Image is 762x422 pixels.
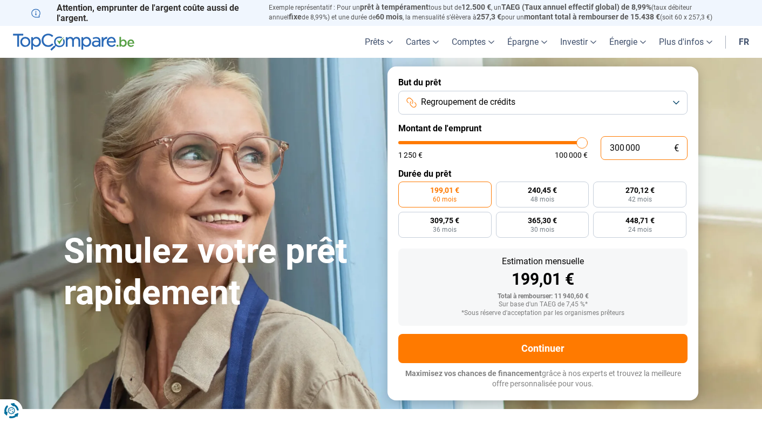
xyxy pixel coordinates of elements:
[398,334,688,363] button: Continuer
[530,196,554,203] span: 48 mois
[625,186,655,194] span: 270,12 €
[433,196,457,203] span: 60 mois
[398,123,688,133] label: Montant de l'emprunt
[555,151,588,159] span: 100 000 €
[399,26,445,58] a: Cartes
[477,12,501,21] span: 257,3 €
[528,186,557,194] span: 240,45 €
[501,26,554,58] a: Épargne
[13,34,134,51] img: TopCompare
[407,257,679,266] div: Estimation mensuelle
[289,12,302,21] span: fixe
[628,226,652,233] span: 24 mois
[625,217,655,224] span: 448,71 €
[524,12,660,21] span: montant total à rembourser de 15.438 €
[501,3,651,11] span: TAEG (Taux annuel effectif global) de 8,99%
[407,301,679,309] div: Sur base d'un TAEG de 7,45 %*
[31,3,256,23] p: Attention, emprunter de l'argent coûte aussi de l'argent.
[407,271,679,287] div: 199,01 €
[433,226,457,233] span: 36 mois
[530,226,554,233] span: 30 mois
[360,3,428,11] span: prêt à tempérament
[430,217,459,224] span: 309,75 €
[398,91,688,115] button: Regroupement de crédits
[407,293,679,300] div: Total à rembourser: 11 940,60 €
[269,3,731,22] p: Exemple représentatif : Pour un tous but de , un (taux débiteur annuel de 8,99%) et une durée de ...
[398,369,688,390] p: grâce à nos experts et trouvez la meilleure offre personnalisée pour vous.
[628,196,652,203] span: 42 mois
[445,26,501,58] a: Comptes
[398,169,688,179] label: Durée du prêt
[430,186,459,194] span: 199,01 €
[405,369,542,378] span: Maximisez vos chances de financement
[398,77,688,88] label: But du prêt
[732,26,756,58] a: fr
[528,217,557,224] span: 365,30 €
[358,26,399,58] a: Prêts
[64,231,375,314] h1: Simulez votre prêt rapidement
[398,151,423,159] span: 1 250 €
[376,12,403,21] span: 60 mois
[461,3,491,11] span: 12.500 €
[421,96,515,108] span: Regroupement de crédits
[407,310,679,317] div: *Sous réserve d'acceptation par les organismes prêteurs
[603,26,652,58] a: Énergie
[652,26,719,58] a: Plus d'infos
[674,144,679,153] span: €
[554,26,603,58] a: Investir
